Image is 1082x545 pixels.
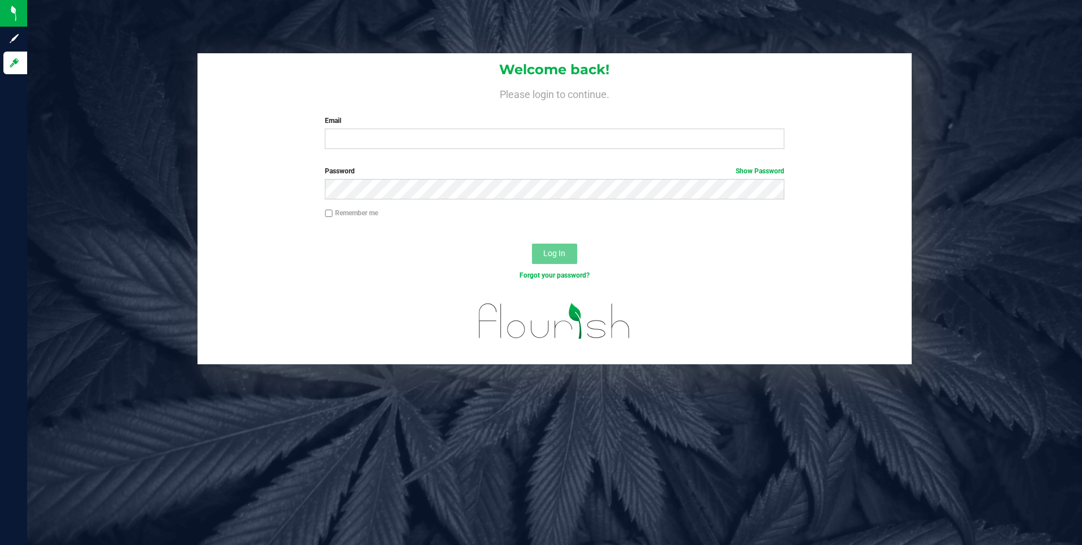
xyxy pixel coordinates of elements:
span: Password [325,167,355,175]
inline-svg: Log in [8,57,20,69]
h4: Please login to continue. [197,86,912,100]
button: Log In [532,244,577,264]
input: Remember me [325,210,333,218]
span: Log In [543,249,565,258]
h1: Welcome back! [197,62,912,77]
label: Email [325,116,784,126]
img: flourish_logo.svg [465,292,644,350]
label: Remember me [325,208,378,218]
a: Forgot your password? [519,271,590,279]
a: Show Password [736,167,784,175]
inline-svg: Sign up [8,33,20,44]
